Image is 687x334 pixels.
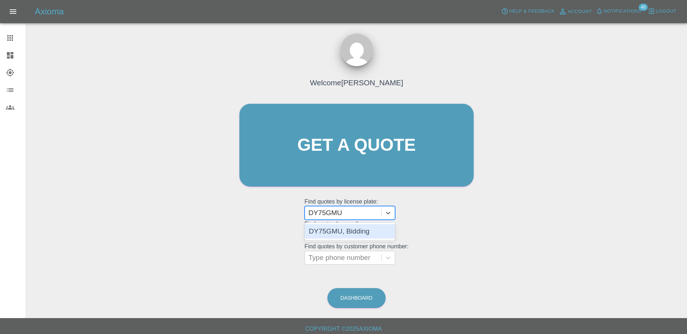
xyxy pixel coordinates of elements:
span: Account [568,8,592,16]
grid: Find quotes by email: [305,221,409,242]
a: Account [557,6,594,17]
span: Help & Feedback [509,7,554,16]
div: DY75GMU, Bidding [305,224,395,239]
a: Get a quote [239,104,474,187]
span: 49 [638,4,648,11]
button: Notifications [594,6,643,17]
h4: Welcome [PERSON_NAME] [310,77,403,88]
span: Notifications [604,7,641,16]
button: Logout [646,6,678,17]
h5: Axioma [35,6,64,17]
img: ... [340,34,373,66]
grid: Find quotes by license plate: [305,198,409,220]
span: Logout [656,7,676,16]
a: Dashboard [327,288,386,308]
button: Help & Feedback [499,6,556,17]
button: Open drawer [4,3,22,20]
h6: Copyright © 2025 Axioma [6,324,681,334]
grid: Find quotes by customer phone number: [305,243,409,265]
